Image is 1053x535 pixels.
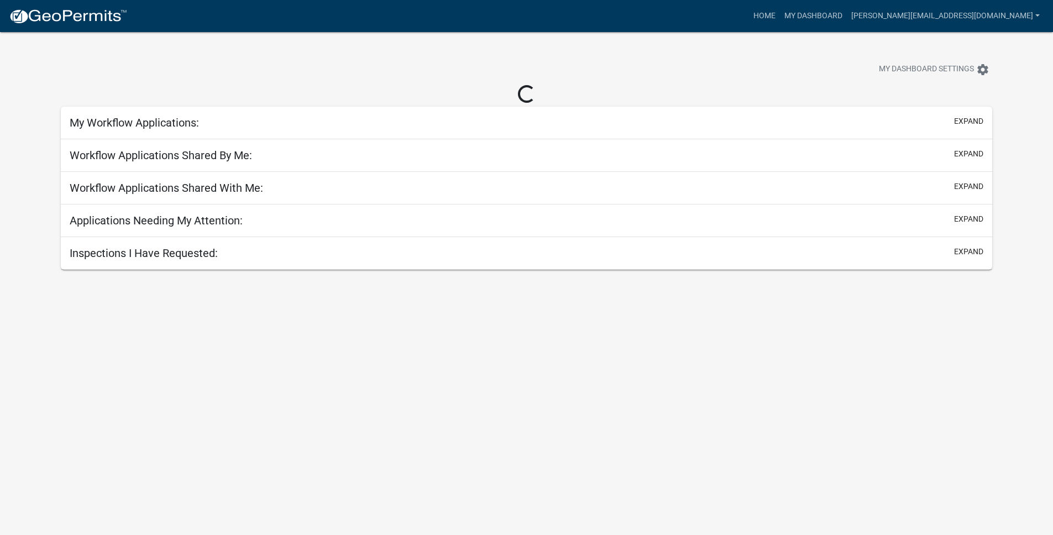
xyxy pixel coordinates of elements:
h5: Inspections I Have Requested: [70,246,218,260]
h5: Applications Needing My Attention: [70,214,243,227]
button: expand [954,246,983,258]
button: expand [954,213,983,225]
button: expand [954,116,983,127]
h5: Workflow Applications Shared By Me: [70,149,252,162]
h5: Workflow Applications Shared With Me: [70,181,263,195]
a: My Dashboard [780,6,847,27]
h5: My Workflow Applications: [70,116,199,129]
button: My Dashboard Settingssettings [870,59,998,80]
i: settings [976,63,989,76]
a: Home [749,6,780,27]
span: My Dashboard Settings [879,63,974,76]
button: expand [954,148,983,160]
a: [PERSON_NAME][EMAIL_ADDRESS][DOMAIN_NAME] [847,6,1044,27]
button: expand [954,181,983,192]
